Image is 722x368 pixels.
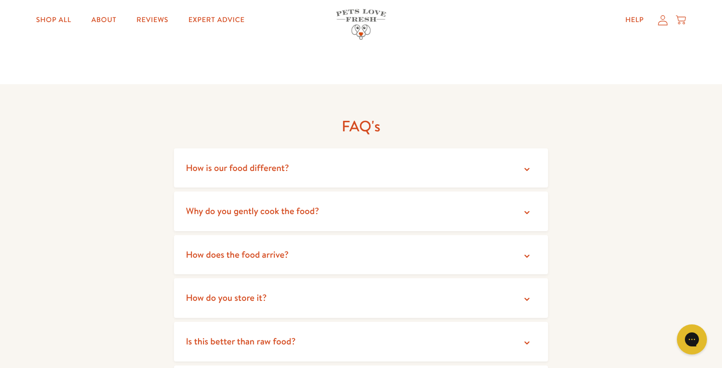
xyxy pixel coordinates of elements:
[174,278,549,318] summary: How do you store it?
[174,148,549,188] summary: How is our food different?
[186,291,267,304] span: How do you store it?
[186,205,319,217] span: Why do you gently cook the food?
[617,10,652,30] a: Help
[128,10,176,30] a: Reviews
[174,322,549,361] summary: Is this better than raw food?
[174,235,549,275] summary: How does the food arrive?
[186,161,289,174] span: How is our food different?
[672,321,712,358] iframe: Gorgias live chat messenger
[336,9,386,40] img: Pets Love Fresh
[186,335,296,347] span: Is this better than raw food?
[186,248,289,261] span: How does the food arrive?
[180,10,253,30] a: Expert Advice
[83,10,124,30] a: About
[28,10,79,30] a: Shop All
[174,192,549,231] summary: Why do you gently cook the food?
[201,116,521,136] h2: FAQ's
